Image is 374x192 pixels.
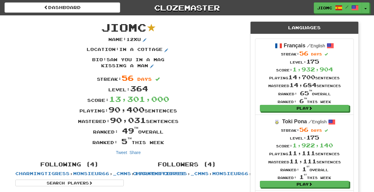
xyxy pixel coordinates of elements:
span: 1,922,140 [292,142,333,149]
span: 11,111 [289,158,316,165]
div: Level: [268,134,341,141]
sup: th [309,90,312,92]
div: Streak: [268,49,341,57]
div: Languages [251,22,358,34]
div: Playing sentences [268,149,341,157]
span: / [345,5,348,9]
div: Playing: sentences [11,104,246,115]
sup: st [307,165,310,168]
span: days [311,52,322,56]
div: Ranked: this week [11,136,246,146]
a: monsieur66 [73,171,109,176]
h4: Following (4) [15,162,124,168]
span: 56 [122,73,134,82]
p: Name : 12xu [108,36,148,44]
a: Search Players [15,180,124,186]
p: Location : in a cottage [87,46,170,54]
div: Mastered sentences [268,157,341,165]
span: JioMc [317,5,332,11]
div: Ranked: overall [268,89,341,97]
sup: th [304,97,307,99]
span: 56 [299,126,308,133]
div: Playing sentences [268,73,341,81]
sup: th [134,126,138,129]
span: 5 [121,137,132,146]
div: Score: [11,94,246,104]
small: English [307,43,325,48]
a: JioMc / [314,2,362,13]
a: Clozemaster [129,2,245,13]
div: Score: [268,65,341,73]
div: Level: [11,83,246,94]
small: English [308,119,327,124]
span: 13,301,000 [109,94,169,103]
p: Bio : saw you in a mag kissing a man [83,57,173,70]
span: JioMc [101,21,146,34]
a: monsieur66 [212,171,248,176]
strong: Français [284,42,305,49]
a: _cmns [191,171,209,176]
span: 175 [306,134,319,141]
span: 6 [299,98,307,104]
span: 49 [122,126,138,135]
span: 1 [302,166,310,172]
div: Score: [268,141,341,149]
span: Streak includes today. [325,53,328,56]
div: Ranked: this week [268,173,341,181]
span: 14,684 [289,82,316,88]
span: 56 [299,50,308,57]
span: 14,700 [288,74,315,80]
span: 65 [300,90,312,96]
sup: st [304,174,307,176]
span: / [307,43,310,48]
div: Ranked: this week [268,97,341,105]
span: days [311,128,322,132]
h4: Followers (4) [133,162,241,168]
span: 11,111 [288,150,315,156]
div: Ranked: overall [11,125,246,136]
a: Tweet [116,150,127,155]
div: , , , [128,159,246,177]
a: Play [260,105,349,112]
a: Share [129,150,141,155]
div: Streak: [268,126,341,134]
a: Dashboard [5,2,120,13]
span: 1 [299,174,307,180]
div: Mastered sentences [268,81,341,89]
span: 1,932,904 [292,66,333,73]
span: 90,400 [108,105,145,114]
a: CharmingTigress [15,171,70,176]
sup: th [127,137,132,140]
span: 364 [130,84,148,93]
a: _cmns [113,171,131,176]
div: Ranked: overall [268,165,341,173]
span: Streak includes today. [325,129,328,132]
a: Play [260,181,349,187]
div: Mastered: sentences [11,115,246,125]
span: 175 [306,58,319,65]
span: 90,031 [110,115,146,124]
strong: Toki Pona [282,118,307,124]
a: CharmingTigress [133,171,187,176]
span: days [137,77,152,82]
span: / [308,119,312,124]
div: Streak: [11,73,246,83]
div: , , , [11,159,128,186]
div: Level: [268,58,341,65]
